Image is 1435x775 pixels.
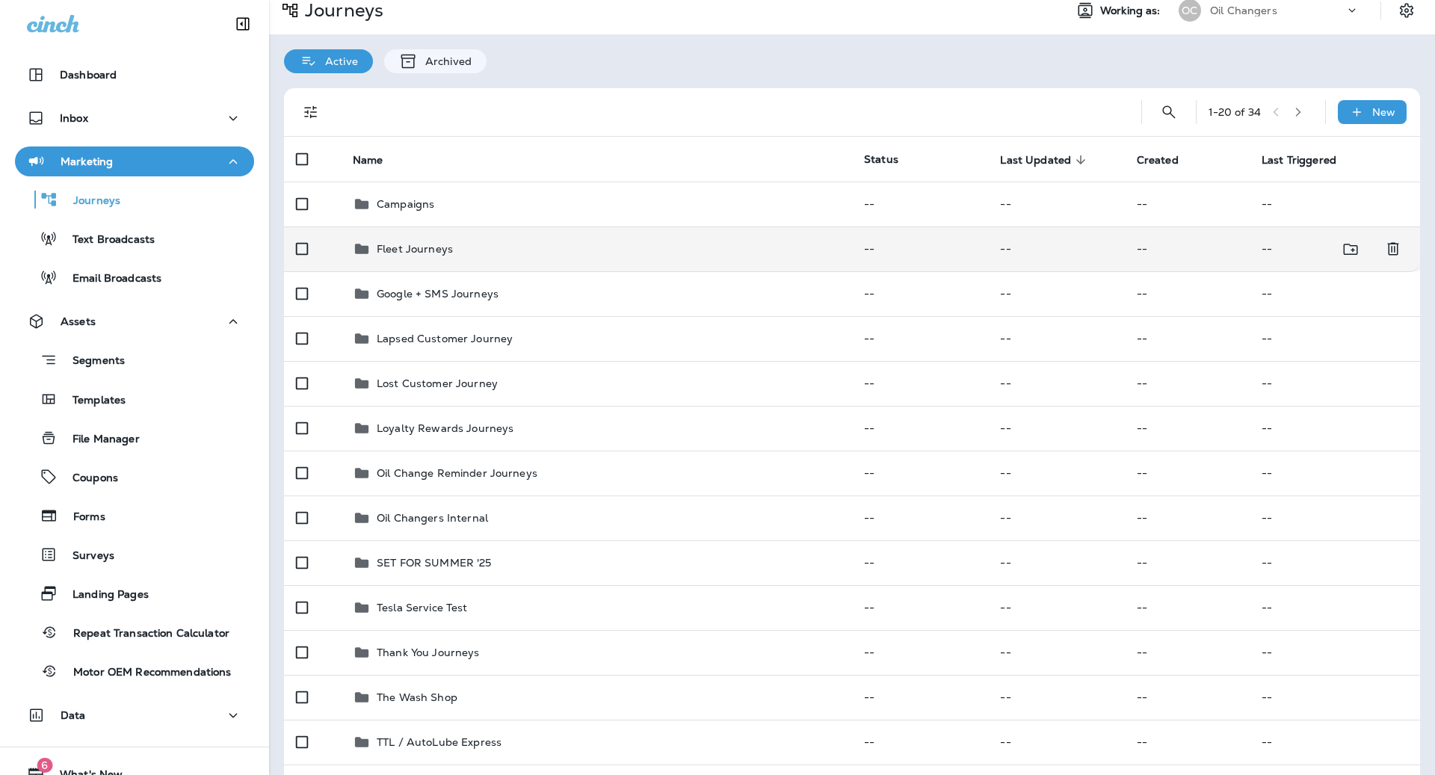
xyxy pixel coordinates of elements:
[852,720,988,765] td: --
[377,288,499,300] p: Google + SMS Journeys
[1262,153,1356,167] span: Last Triggered
[296,97,326,127] button: Filters
[852,271,988,316] td: --
[852,585,988,630] td: --
[1125,182,1250,226] td: --
[1125,361,1250,406] td: --
[15,422,254,454] button: File Manager
[58,510,105,525] p: Forms
[377,422,513,434] p: Loyalty Rewards Journeys
[1250,182,1420,226] td: --
[58,354,125,369] p: Segments
[377,646,480,658] p: Thank You Journeys
[1250,316,1420,361] td: --
[1250,675,1420,720] td: --
[15,539,254,570] button: Surveys
[852,495,988,540] td: --
[1209,106,1261,118] div: 1 - 20 of 34
[377,691,457,703] p: The Wash Shop
[222,9,264,39] button: Collapse Sidebar
[58,233,155,247] p: Text Broadcasts
[15,306,254,336] button: Assets
[58,394,126,408] p: Templates
[1125,585,1250,630] td: --
[58,666,232,680] p: Motor OEM Recommendations
[1250,585,1420,630] td: --
[15,344,254,376] button: Segments
[1336,234,1366,265] button: Move to folder
[1137,153,1198,167] span: Created
[1250,451,1420,495] td: --
[1250,226,1363,271] td: --
[15,262,254,293] button: Email Broadcasts
[988,406,1124,451] td: --
[1250,720,1420,765] td: --
[852,316,988,361] td: --
[1125,540,1250,585] td: --
[377,512,488,524] p: Oil Changers Internal
[61,155,113,167] p: Marketing
[58,549,114,564] p: Surveys
[852,361,988,406] td: --
[15,146,254,176] button: Marketing
[15,700,254,730] button: Data
[864,152,898,166] span: Status
[1250,495,1420,540] td: --
[377,736,502,748] p: TTL / AutoLube Express
[988,585,1124,630] td: --
[60,112,88,124] p: Inbox
[988,271,1124,316] td: --
[1250,630,1420,675] td: --
[988,495,1124,540] td: --
[988,182,1124,226] td: --
[1210,4,1277,16] p: Oil Changers
[988,720,1124,765] td: --
[15,184,254,215] button: Journeys
[15,461,254,493] button: Coupons
[1125,720,1250,765] td: --
[15,103,254,133] button: Inbox
[1154,97,1184,127] button: Search Journeys
[1250,406,1420,451] td: --
[852,226,988,271] td: --
[58,433,140,447] p: File Manager
[15,223,254,254] button: Text Broadcasts
[1125,406,1250,451] td: --
[61,315,96,327] p: Assets
[1125,675,1250,720] td: --
[988,540,1124,585] td: --
[852,406,988,451] td: --
[15,617,254,648] button: Repeat Transaction Calculator
[377,377,498,389] p: Lost Customer Journey
[1250,361,1420,406] td: --
[1125,495,1250,540] td: --
[1000,153,1090,167] span: Last Updated
[1250,540,1420,585] td: --
[58,194,120,209] p: Journeys
[1378,234,1408,265] button: Delete
[15,500,254,531] button: Forms
[988,316,1124,361] td: --
[15,655,254,687] button: Motor OEM Recommendations
[852,451,988,495] td: --
[988,630,1124,675] td: --
[377,467,537,479] p: Oil Change Reminder Journeys
[377,557,492,569] p: SET FOR SUMMER '25
[1100,4,1164,17] span: Working as:
[418,55,472,67] p: Archived
[1372,106,1395,118] p: New
[353,153,403,167] span: Name
[852,182,988,226] td: --
[1250,271,1420,316] td: --
[988,675,1124,720] td: --
[15,60,254,90] button: Dashboard
[852,675,988,720] td: --
[1125,316,1250,361] td: --
[1137,154,1179,167] span: Created
[58,272,161,286] p: Email Broadcasts
[1125,271,1250,316] td: --
[852,630,988,675] td: --
[988,226,1124,271] td: --
[37,758,52,773] span: 6
[1262,154,1336,167] span: Last Triggered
